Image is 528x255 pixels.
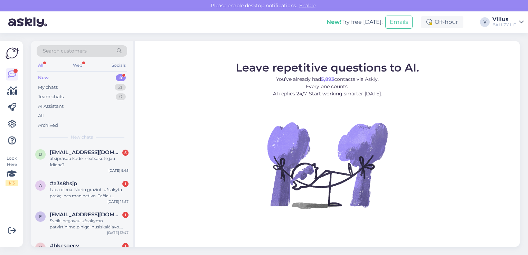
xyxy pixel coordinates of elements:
span: Search customers [43,47,87,55]
span: New chats [71,134,93,140]
div: 0 [116,93,126,100]
div: Vilius [492,17,516,22]
a: ViliusBALLZY LIT [492,17,524,28]
div: atsiprašau kodel neatsakote jau 1diena? [50,155,129,168]
div: [DATE] 9:45 [109,168,129,173]
div: 1 [122,243,129,249]
div: Sveiki,negavau užsakymo patvirtinimo,pinigai nusiskaičiavo.[PERSON_NAME][DOMAIN_NAME] pakeisti [E... [50,218,129,230]
span: deimanciukas1981@gmail.com [50,149,122,155]
div: [DATE] 15:57 [107,199,129,204]
span: d [39,152,42,157]
button: Emails [385,16,413,29]
div: My chats [38,84,58,91]
div: 1 [122,212,129,218]
img: No Chat active [265,103,389,227]
div: All [38,112,44,119]
div: Try free [DATE]: [327,18,383,26]
div: V [480,17,490,27]
div: BALLZY LIT [492,22,516,28]
div: Off-hour [421,16,463,28]
div: New [38,74,49,81]
span: e [39,214,42,219]
span: edziunyte@gmail.com [50,211,122,218]
span: #a3s8hsjp [50,180,77,187]
p: You’ve already had contacts via Askly. Every one counts. AI replies 24/7. Start working smarter [... [236,75,419,97]
span: Enable [297,2,318,9]
div: AI Assistant [38,103,64,110]
span: h [39,245,42,250]
span: Leave repetitive questions to AI. [236,60,419,74]
span: a [39,183,42,188]
div: Look Here [6,155,18,186]
div: [DATE] 13:47 [107,230,129,235]
div: 1 / 3 [6,180,18,186]
span: #hkcsoecv [50,243,79,249]
div: Team chats [38,93,64,100]
div: Socials [110,61,127,70]
b: New! [327,19,341,25]
img: Askly Logo [6,47,19,60]
div: Web [72,61,84,70]
div: Laba diena. Noriu gražinti užsakytą prekę, nes man netiko. Tačiau mokėjimą pasirinkau su ESTO pag... [50,187,129,199]
div: 4 [116,74,126,81]
div: 1 [122,181,129,187]
div: 21 [115,84,126,91]
div: All [37,61,45,70]
div: Archived [38,122,58,129]
div: 5 [122,150,129,156]
b: 5,893 [321,76,334,82]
